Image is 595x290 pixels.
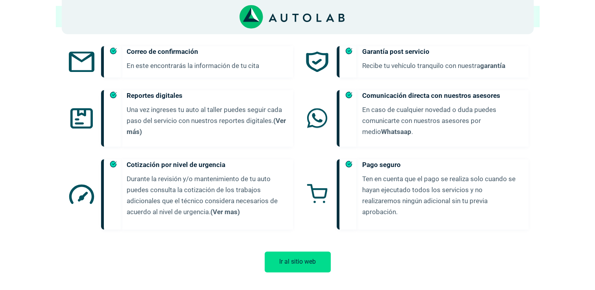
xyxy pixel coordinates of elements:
[210,208,240,216] a: (Ver mas)
[56,10,540,23] h3: Recuerda que al tomar tu servicios con tienes acceso a:
[381,128,411,136] a: Whatsaap
[265,258,331,265] a: Ir al sitio web
[127,60,287,71] p: En este encontrarás la información de tu cita
[362,159,522,170] h5: Pago seguro
[362,60,522,71] p: Recibe tu vehículo tranquilo con nuestra
[362,173,522,217] p: Ten en cuenta que el pago se realiza solo cuando se hayan ejecutado todos los servicios y no real...
[362,46,522,57] h5: Garantía post servicio
[127,117,286,136] a: (Ver más)
[362,104,522,137] p: En caso de cualquier novedad o duda puedes comunicarte con nuestros asesores por medio .
[265,251,331,272] button: Ir al sitio web
[239,13,344,20] a: Link al sitio de autolab
[127,90,287,101] h5: Reportes digitales
[127,173,287,217] p: Durante la revisión y/o mantenimiento de tu auto puedes consulta la cotización de los trabajos ad...
[127,159,287,170] h5: Cotización por nivel de urgencia
[127,104,287,137] p: Una vez ingreses tu auto al taller puedes seguir cada paso del servicio con nuestros reportes dig...
[127,46,287,57] h5: Correo de confirmación
[480,62,505,70] a: garantía
[362,90,522,101] h5: Comunicación directa con nuestros asesores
